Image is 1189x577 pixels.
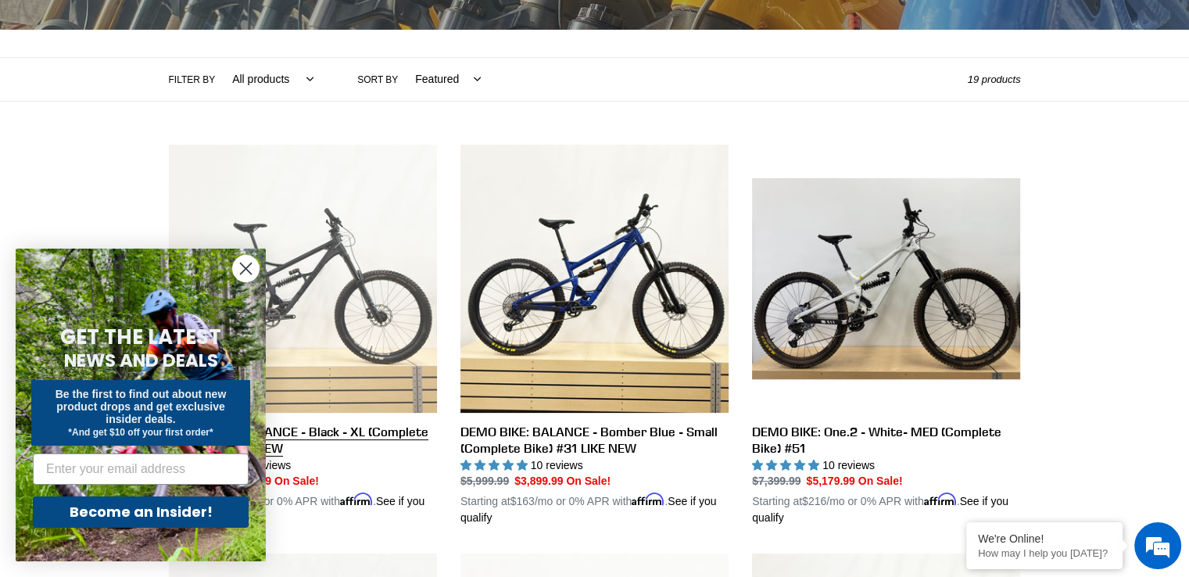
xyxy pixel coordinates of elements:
p: How may I help you today? [978,547,1111,559]
span: NEWS AND DEALS [64,348,218,373]
input: Enter your email address [33,453,249,485]
span: *And get $10 off your first order* [68,427,213,438]
span: GET THE LATEST [60,323,221,351]
label: Sort by [357,73,398,87]
span: 19 products [968,73,1021,85]
div: We're Online! [978,532,1111,545]
label: Filter by [169,73,216,87]
span: Be the first to find out about new product drops and get exclusive insider deals. [56,388,227,425]
button: Close dialog [232,255,260,282]
button: Become an Insider! [33,496,249,528]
